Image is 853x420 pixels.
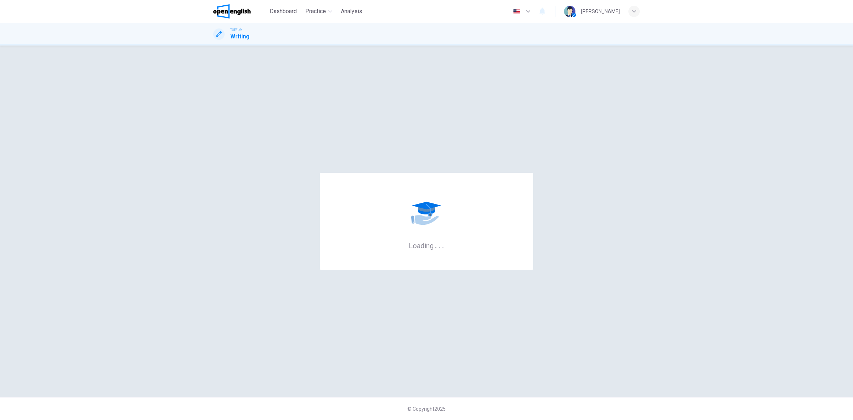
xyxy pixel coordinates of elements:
[213,4,267,18] a: OpenEnglish logo
[442,239,444,251] h6: .
[338,5,365,18] button: Analysis
[341,7,362,16] span: Analysis
[267,5,300,18] button: Dashboard
[305,7,326,16] span: Practice
[409,241,444,250] h6: Loading
[270,7,297,16] span: Dashboard
[213,4,251,18] img: OpenEnglish logo
[438,239,441,251] h6: .
[581,7,620,16] div: [PERSON_NAME]
[302,5,335,18] button: Practice
[230,27,242,32] span: TOEFL®
[564,6,575,17] img: Profile picture
[407,406,446,412] span: © Copyright 2025
[512,9,521,14] img: en
[230,32,250,41] h1: Writing
[435,239,437,251] h6: .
